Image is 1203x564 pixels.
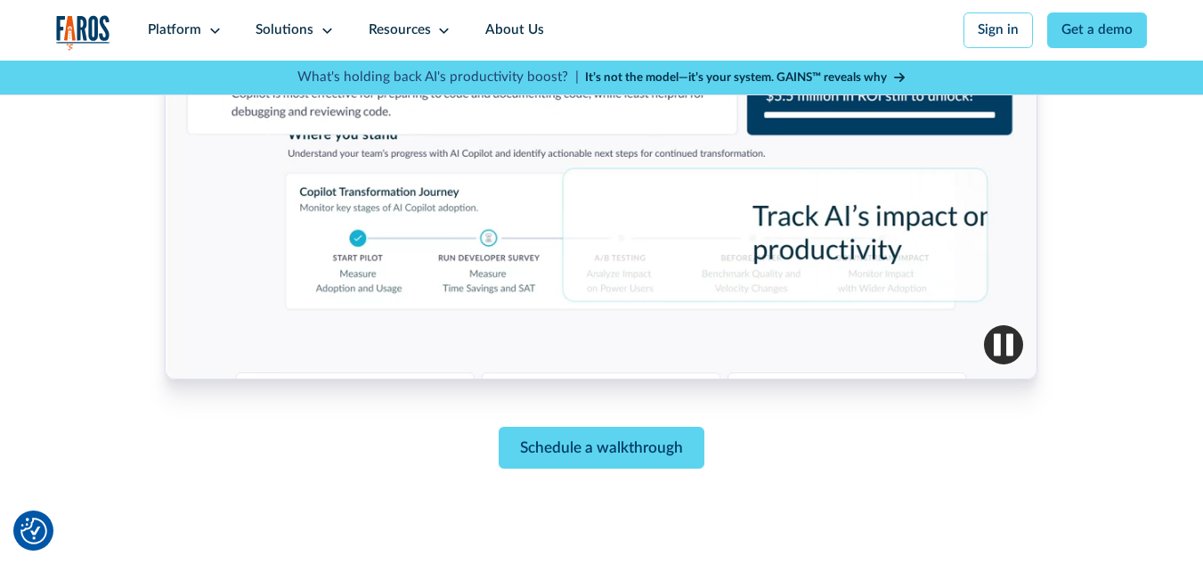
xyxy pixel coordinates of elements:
[585,69,906,86] a: It’s not the model—it’s your system. GAINS™ reveals why
[20,518,47,544] button: Cookie Settings
[56,15,110,51] a: home
[369,20,431,41] div: Resources
[148,20,201,41] div: Platform
[56,15,110,51] img: Logo of the analytics and reporting company Faros.
[984,325,1023,364] img: Pause video
[256,20,313,41] div: Solutions
[499,427,704,469] a: Schedule a walkthrough
[963,12,1034,48] a: Sign in
[1047,12,1148,48] a: Get a demo
[297,68,579,88] p: What's holding back AI's productivity boost? |
[20,518,47,544] img: Revisit consent button
[585,71,887,84] strong: It’s not the model—it’s your system. GAINS™ reveals why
